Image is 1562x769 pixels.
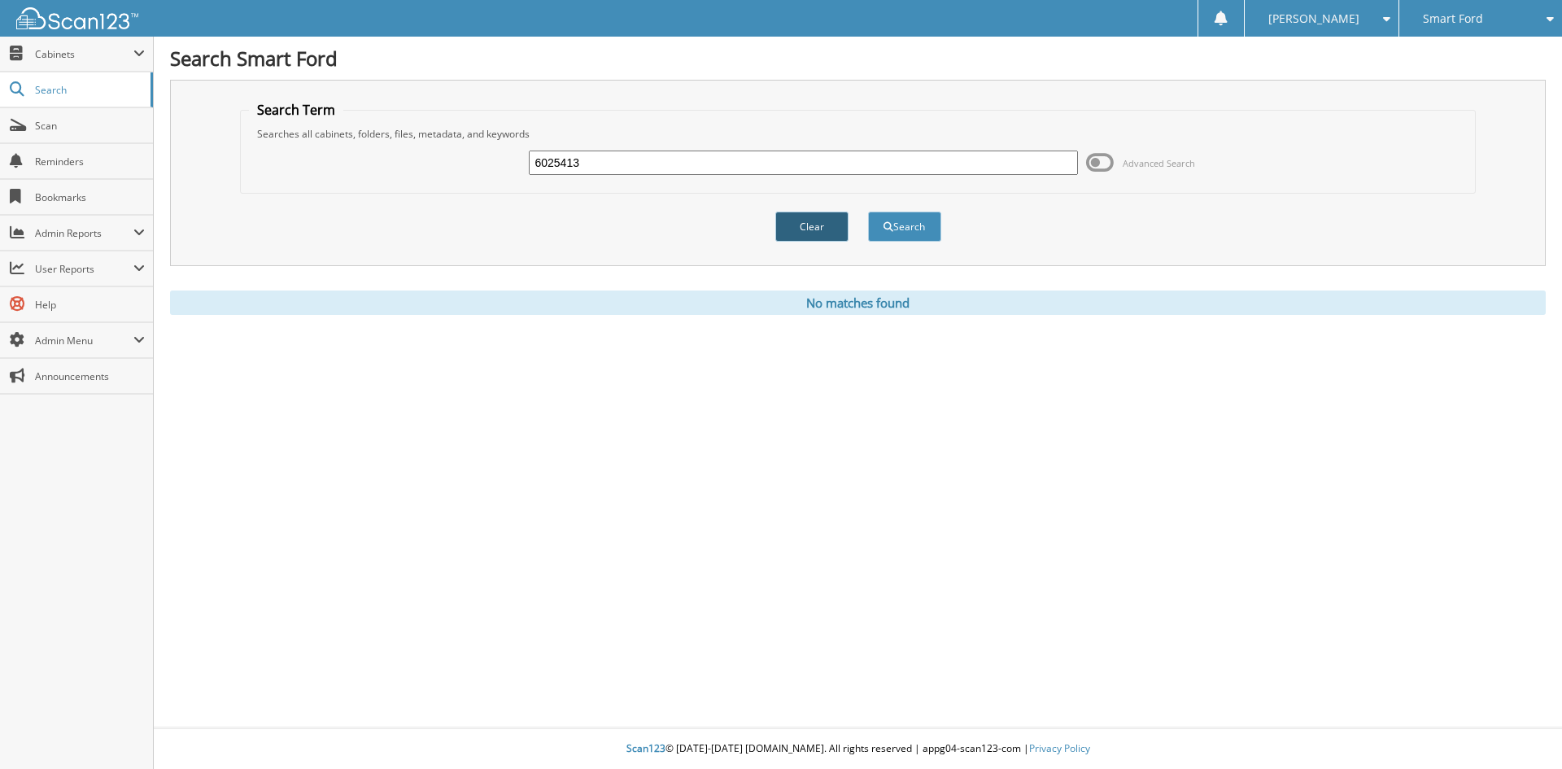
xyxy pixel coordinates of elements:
span: Smart Ford [1423,14,1483,24]
iframe: Chat Widget [1481,691,1562,769]
div: No matches found [170,291,1546,315]
h1: Search Smart Ford [170,45,1546,72]
span: Advanced Search [1123,157,1195,169]
a: Privacy Policy [1029,741,1090,755]
span: [PERSON_NAME] [1268,14,1359,24]
button: Clear [775,212,849,242]
div: © [DATE]-[DATE] [DOMAIN_NAME]. All rights reserved | appg04-scan123-com | [154,729,1562,769]
button: Search [868,212,941,242]
span: Scan [35,119,145,133]
span: Admin Reports [35,226,133,240]
span: Admin Menu [35,334,133,347]
span: Bookmarks [35,190,145,204]
img: scan123-logo-white.svg [16,7,138,29]
span: Reminders [35,155,145,168]
span: Help [35,298,145,312]
legend: Search Term [249,101,343,119]
span: Search [35,83,142,97]
span: User Reports [35,262,133,276]
span: Scan123 [626,741,665,755]
span: Announcements [35,369,145,383]
span: Cabinets [35,47,133,61]
div: Searches all cabinets, folders, files, metadata, and keywords [249,127,1468,141]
